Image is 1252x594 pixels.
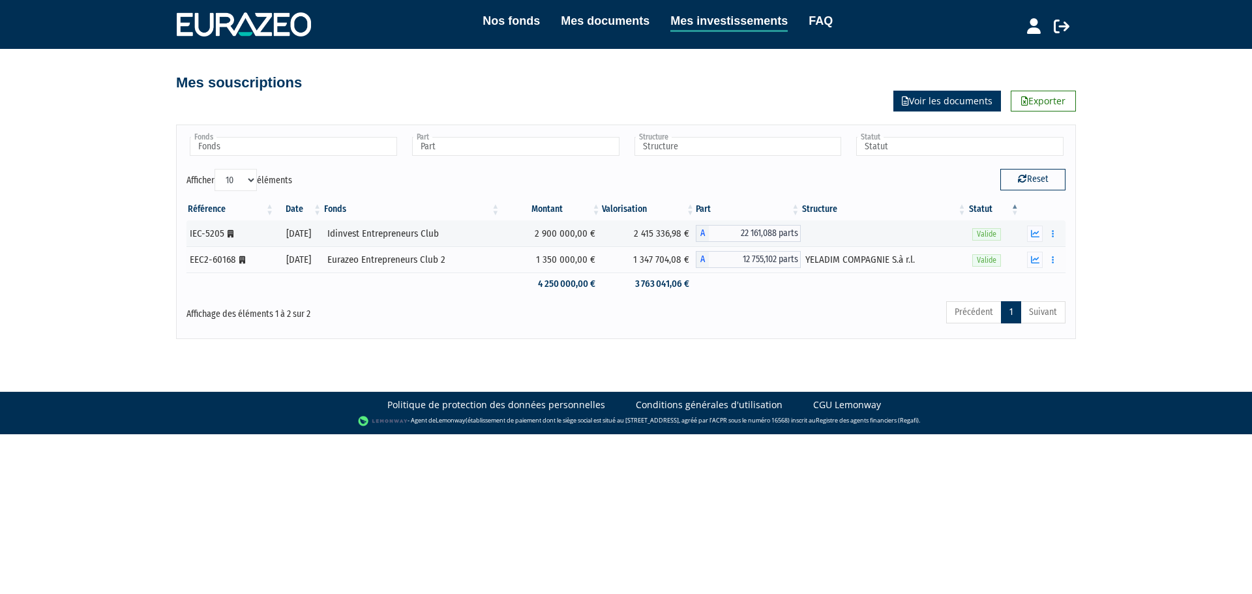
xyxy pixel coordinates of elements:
[696,225,709,242] span: A
[602,198,696,220] th: Valorisation: activer pour trier la colonne par ordre croissant
[696,251,801,268] div: A - Eurazeo Entrepreneurs Club 2
[186,198,275,220] th: Référence : activer pour trier la colonne par ordre croissant
[501,198,601,220] th: Montant: activer pour trier la colonne par ordre croissant
[636,398,782,411] a: Conditions générales d'utilisation
[280,227,318,241] div: [DATE]
[805,253,962,267] div: YELADIM COMPAGNIE S.à r.l.
[358,415,408,428] img: logo-lemonway.png
[696,225,801,242] div: A - Idinvest Entrepreneurs Club
[561,12,649,30] a: Mes documents
[1001,301,1021,323] a: 1
[1000,169,1066,190] button: Reset
[709,251,801,268] span: 12 755,102 parts
[483,12,540,30] a: Nos fonds
[186,300,541,321] div: Affichage des éléments 1 à 2 sur 2
[501,273,601,295] td: 4 250 000,00 €
[709,225,801,242] span: 22 161,088 parts
[809,12,833,30] a: FAQ
[190,253,271,267] div: EEC2-60168
[327,253,496,267] div: Eurazeo Entrepreneurs Club 2
[1021,301,1066,323] a: Suivant
[602,273,696,295] td: 3 763 041,06 €
[893,91,1001,111] a: Voir les documents
[696,251,709,268] span: A
[501,220,601,246] td: 2 900 000,00 €
[972,254,1001,267] span: Valide
[946,301,1002,323] a: Précédent
[602,220,696,246] td: 2 415 336,98 €
[13,415,1239,428] div: - Agent de (établissement de paiement dont le siège social est situé au [STREET_ADDRESS], agréé p...
[228,230,233,238] i: [Français] Personne morale
[436,416,466,424] a: Lemonway
[501,246,601,273] td: 1 350 000,00 €
[190,227,271,241] div: IEC-5205
[327,227,496,241] div: Idinvest Entrepreneurs Club
[323,198,501,220] th: Fonds: activer pour trier la colonne par ordre croissant
[670,12,788,32] a: Mes investissements
[387,398,605,411] a: Politique de protection des données personnelles
[696,198,801,220] th: Part: activer pour trier la colonne par ordre croissant
[813,398,881,411] a: CGU Lemonway
[1011,91,1076,111] a: Exporter
[801,198,967,220] th: Structure: activer pour trier la colonne par ordre croissant
[816,416,919,424] a: Registre des agents financiers (Regafi)
[968,198,1021,220] th: Statut : activer pour trier la colonne par ordre d&eacute;croissant
[602,246,696,273] td: 1 347 704,08 €
[972,228,1001,241] span: Valide
[176,75,302,91] h4: Mes souscriptions
[186,169,292,191] label: Afficher éléments
[177,12,311,36] img: 1732889491-logotype_eurazeo_blanc_rvb.png
[275,198,323,220] th: Date: activer pour trier la colonne par ordre croissant
[239,256,245,264] i: [Français] Personne morale
[215,169,257,191] select: Afficheréléments
[280,253,318,267] div: [DATE]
